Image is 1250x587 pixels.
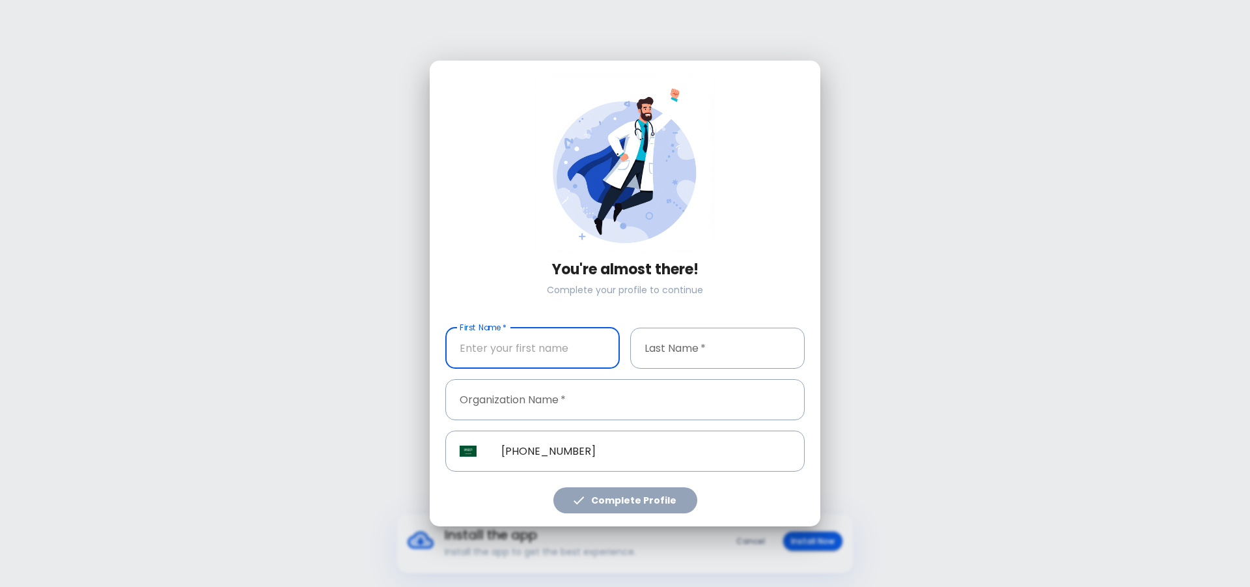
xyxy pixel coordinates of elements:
[445,379,805,420] input: Enter your organization name
[460,446,477,457] img: Saudi Arabia
[535,74,715,253] img: doctor
[487,431,805,472] input: Phone Number
[460,322,507,333] label: First Name
[454,437,482,465] button: Select country
[445,328,620,369] input: Enter your first name
[445,261,805,278] h3: You're almost there!
[630,328,805,369] input: Enter your last name
[445,283,805,296] p: Complete your profile to continue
